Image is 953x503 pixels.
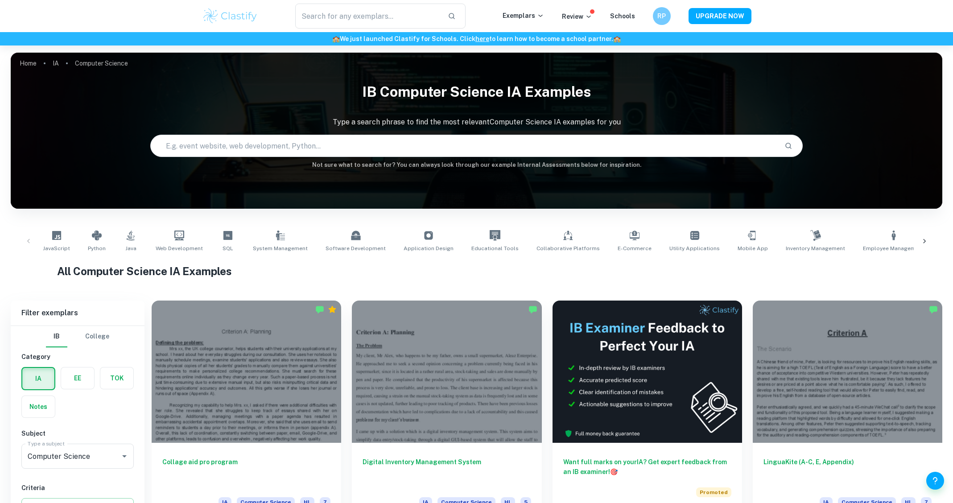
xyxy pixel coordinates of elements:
h1: IB Computer Science IA examples [11,78,942,106]
span: Promoted [696,487,731,497]
p: Exemplars [503,11,544,21]
span: Application Design [404,244,454,252]
h6: We just launched Clastify for Schools. Click to learn how to become a school partner. [2,34,951,44]
span: 🏫 [332,35,340,42]
p: Computer Science [75,58,128,68]
p: Type a search phrase to find the most relevant Computer Science IA examples for you [11,117,942,128]
span: JavaScript [43,244,70,252]
h6: Digital Inventory Management System [363,457,531,487]
span: 🎯 [610,468,618,475]
h6: Collage aid pro program [162,457,330,487]
span: Mobile App [738,244,768,252]
p: Review [562,12,592,21]
img: Marked [315,305,324,314]
h6: RP [656,11,667,21]
a: Schools [610,12,635,20]
button: UPGRADE NOW [689,8,751,24]
span: 🏫 [613,35,621,42]
button: EE [61,367,94,389]
div: Premium [328,305,337,314]
button: Open [118,450,131,462]
span: Educational Tools [471,244,519,252]
img: Marked [528,305,537,314]
span: System Management [253,244,308,252]
button: Notes [22,396,55,417]
button: TOK [100,367,133,389]
span: Utility Applications [669,244,720,252]
span: Software Development [326,244,386,252]
span: Web Development [156,244,203,252]
label: Type a subject [28,440,65,447]
button: College [85,326,109,347]
span: SQL [223,244,233,252]
button: Search [781,138,796,153]
a: here [475,35,489,42]
span: Python [88,244,106,252]
img: Clastify logo [202,7,259,25]
h6: Category [21,352,134,362]
h6: Want full marks on your IA ? Get expert feedback from an IB examiner! [563,457,731,477]
span: Employee Management [863,244,924,252]
h6: Criteria [21,483,134,493]
span: Java [125,244,136,252]
span: E-commerce [618,244,652,252]
div: Filter type choice [46,326,109,347]
a: IA [53,57,59,70]
span: Inventory Management [786,244,845,252]
h1: All Computer Science IA Examples [57,263,895,279]
button: IA [22,368,54,389]
img: Marked [929,305,938,314]
h6: LinguaKite (A-C, E, Appendix) [763,457,932,487]
h6: Filter exemplars [11,301,144,326]
h6: Subject [21,429,134,438]
input: E.g. event website, web development, Python... [151,133,777,158]
button: Help and Feedback [926,472,944,490]
button: RP [653,7,671,25]
a: Home [20,57,37,70]
img: Thumbnail [553,301,742,443]
span: Collaborative Platforms [536,244,600,252]
input: Search for any exemplars... [295,4,441,29]
h6: Not sure what to search for? You can always look through our example Internal Assessments below f... [11,161,942,169]
button: IB [46,326,67,347]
